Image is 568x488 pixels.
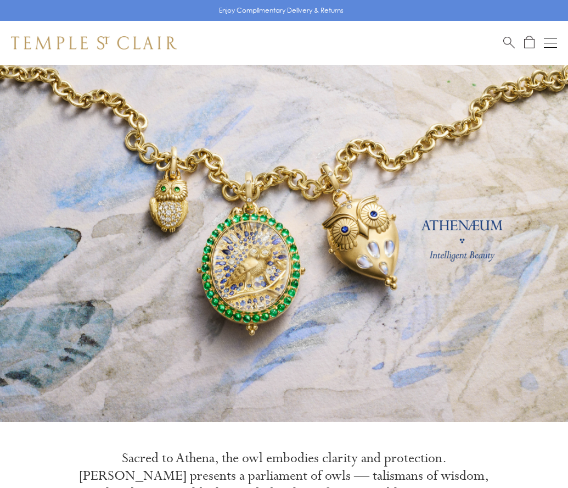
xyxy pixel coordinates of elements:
button: Open navigation [544,36,557,49]
p: Enjoy Complimentary Delivery & Returns [219,5,344,16]
img: Temple St. Clair [11,36,177,49]
a: Search [503,36,515,49]
a: Open Shopping Bag [524,36,535,49]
